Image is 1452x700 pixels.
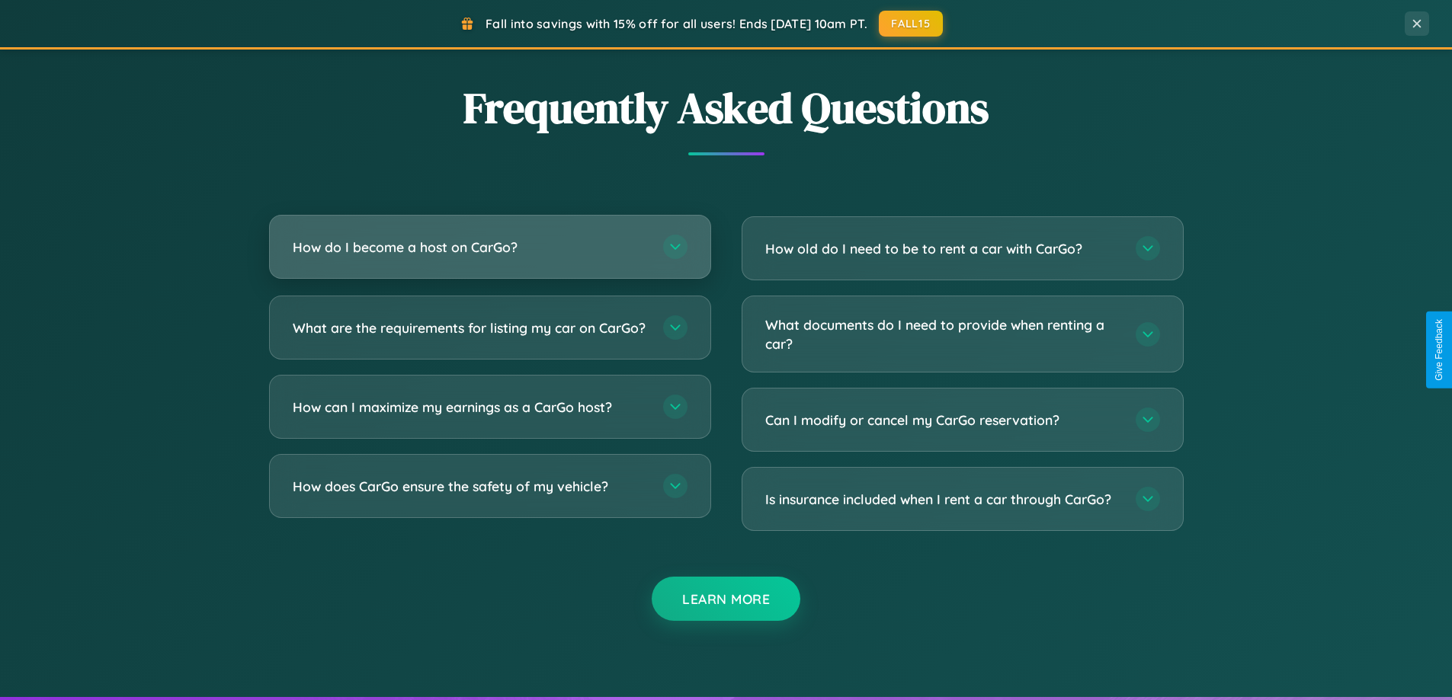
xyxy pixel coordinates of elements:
[652,577,800,621] button: Learn More
[486,16,867,31] span: Fall into savings with 15% off for all users! Ends [DATE] 10am PT.
[765,315,1120,353] h3: What documents do I need to provide when renting a car?
[293,477,648,496] h3: How does CarGo ensure the safety of my vehicle?
[293,318,648,337] h3: What are the requirements for listing my car on CarGo?
[269,78,1184,137] h2: Frequently Asked Questions
[293,238,648,257] h3: How do I become a host on CarGo?
[1434,319,1444,381] div: Give Feedback
[765,239,1120,258] h3: How old do I need to be to rent a car with CarGo?
[765,490,1120,509] h3: Is insurance included when I rent a car through CarGo?
[293,398,648,417] h3: How can I maximize my earnings as a CarGo host?
[765,411,1120,430] h3: Can I modify or cancel my CarGo reservation?
[879,11,943,37] button: FALL15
